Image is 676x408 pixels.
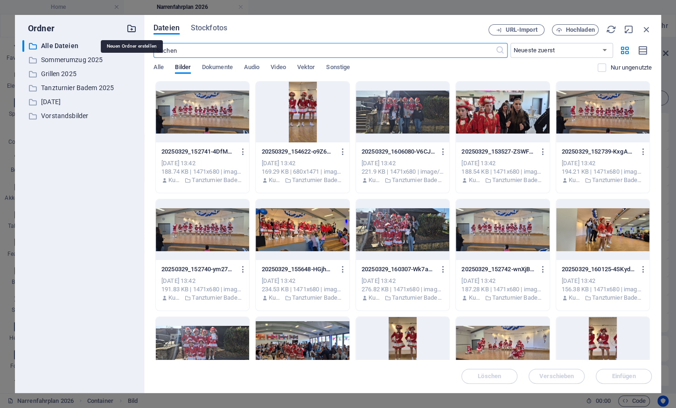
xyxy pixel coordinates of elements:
[161,285,244,294] div: 191.83 KB | 1471x680 | image/jpeg
[271,62,286,75] span: Video
[41,97,119,107] p: [DATE]
[461,168,544,176] div: 188.54 KB | 1471x680 | image/jpeg
[161,176,244,184] div: Von: Kunde | Ordner: Tanzturnier Badem 2025
[362,294,444,302] div: Von: Kunde | Ordner: Tanzturnier Badem 2025
[592,294,644,302] p: Tanzturnier Badem 2025
[202,62,233,75] span: Dokumente
[461,294,544,302] div: Von: Kunde | Ordner: Tanzturnier Badem 2025
[22,82,137,94] div: Tanzturnier Badem 2025
[292,294,344,302] p: Tanzturnier Badem 2025
[261,265,335,274] p: 20250329_155648-HGjhM0rVlTWxFpTs_7CMNw.jpg
[153,62,164,75] span: Alle
[269,294,282,302] p: Kunde
[562,294,644,302] div: Von: Kunde | Ordner: Tanzturnier Badem 2025
[297,62,315,75] span: Vektor
[461,285,544,294] div: 187.28 KB | 1471x680 | image/jpeg
[369,176,382,184] p: Kunde
[244,62,259,75] span: Audio
[41,55,119,65] p: Sommerumzug 2025
[569,176,582,184] p: Kunde
[41,41,119,51] p: Alle Dateien
[261,285,343,294] div: 234.53 KB | 1471x680 | image/jpeg
[161,277,244,285] div: [DATE] 13:42
[168,294,182,302] p: Kunde
[468,176,482,184] p: Kunde
[161,148,235,156] p: 20250329_152741-4DfMnKHHVk04gQ7yOjJ3EA.jpg
[641,24,652,35] i: Schließen
[492,294,544,302] p: Tanzturnier Badem 2025
[161,159,244,168] div: [DATE] 13:42
[562,265,635,274] p: 20250329_160125-4SKyd0QpnvexBRsxn6YAXQ.jpg
[41,111,119,121] p: Vorstandsbilder
[261,176,343,184] div: Von: Kunde | Ordner: Tanzturnier Badem 2025
[22,96,137,108] div: [DATE]
[326,62,350,75] span: Sonstige
[261,148,335,156] p: 20250329_154622-o9Z6QYxwKyQvKYQKGFN1tQ.jpg
[468,294,482,302] p: Kunde
[22,68,137,80] div: Grillen 2025
[261,294,343,302] div: Von: Kunde | Ordner: Tanzturnier Badem 2025
[369,294,382,302] p: Kunde
[22,22,55,35] p: Ordner
[22,54,137,66] div: Sommerumzug 2025
[261,168,343,176] div: 169.29 KB | 680x1471 | image/jpeg
[461,176,544,184] div: Von: Kunde | Ordner: Tanzturnier Badem 2025
[161,294,244,302] div: Von: Kunde | Ordner: Tanzturnier Badem 2025
[461,265,535,274] p: 20250329_152742-wnXjB6AbGASvhR10TRSDOQ.jpg
[492,176,544,184] p: Tanzturnier Badem 2025
[562,176,644,184] div: Von: Kunde | Ordner: Tanzturnier Badem 2025
[22,40,24,52] div: ​
[292,176,344,184] p: Tanzturnier Badem 2025
[562,159,644,168] div: [DATE] 13:42
[269,176,282,184] p: Kunde
[362,176,444,184] div: Von: Kunde | Ordner: Tanzturnier Badem 2025
[506,27,537,33] span: URL-Import
[606,24,616,35] i: Neu laden
[153,22,180,34] span: Dateien
[461,277,544,285] div: [DATE] 13:42
[562,277,644,285] div: [DATE] 13:42
[4,4,66,12] a: Skip to main content
[191,22,227,34] span: Stockfotos
[261,159,343,168] div: [DATE] 13:42
[22,110,137,122] div: Vorstandsbilder
[175,62,191,75] span: Bilder
[488,24,544,35] button: URL-Import
[41,69,119,79] p: Grillen 2025
[261,277,343,285] div: [DATE] 13:42
[592,176,644,184] p: Tanzturnier Badem 2025
[168,176,182,184] p: Kunde
[362,168,444,176] div: 221.9 KB | 1471x680 | image/jpeg
[362,148,435,156] p: 20250329_1606080-V6CJjyc_VtF3tONe5sLxIA.jpg
[192,294,244,302] p: Tanzturnier Badem 2025
[562,168,644,176] div: 194.21 KB | 1471x680 | image/jpeg
[611,63,652,72] p: Zeigt nur Dateien an, die nicht auf der Website verwendet werden. Dateien, die während dieser Sit...
[562,285,644,294] div: 156.38 KB | 1471x680 | image/jpeg
[624,24,634,35] i: Minimieren
[569,294,582,302] p: Kunde
[362,277,444,285] div: [DATE] 13:42
[362,285,444,294] div: 276.82 KB | 1471x680 | image/jpeg
[562,148,635,156] p: 20250329_152739-KxgAgJZAnEQIL4bY57LvOQ.jpg
[461,159,544,168] div: [DATE] 13:42
[461,148,535,156] p: 20250329_153527-ZSWF2ES-crmhlJ7U36MDLw.jpg
[161,265,235,274] p: 20250329_152740-ym27N2_-OxNZ4Cbbol2oMg.jpg
[392,294,444,302] p: Tanzturnier Badem 2025
[161,168,244,176] div: 188.74 KB | 1471x680 | image/jpeg
[552,24,599,35] button: Hochladen
[362,159,444,168] div: [DATE] 13:42
[153,43,495,58] input: Suchen
[392,176,444,184] p: Tanzturnier Badem 2025
[362,265,435,274] p: 20250329_160307-Wk7a5XHR-V4aCyKycAcOug.jpg
[192,176,244,184] p: Tanzturnier Badem 2025
[566,27,595,33] span: Hochladen
[41,83,119,93] p: Tanzturnier Badem 2025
